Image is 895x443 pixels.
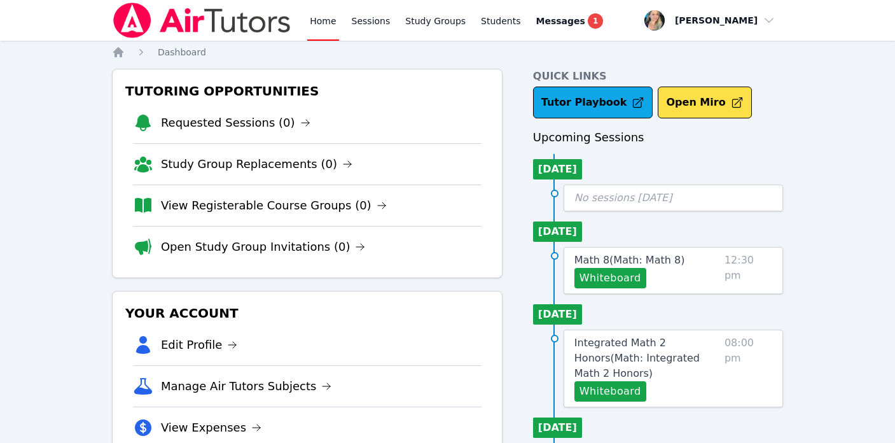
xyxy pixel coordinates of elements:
li: [DATE] [533,418,582,438]
span: Messages [536,15,585,27]
span: 1 [588,13,603,29]
button: Open Miro [658,87,751,118]
img: Air Tutors [112,3,292,38]
a: Dashboard [158,46,206,59]
span: No sessions [DATE] [574,192,672,204]
a: Tutor Playbook [533,87,653,118]
h3: Your Account [123,302,492,325]
li: [DATE] [533,159,582,179]
a: View Registerable Course Groups (0) [161,197,387,214]
span: Integrated Math 2 Honors ( Math: Integrated Math 2 Honors ) [574,337,700,379]
a: View Expenses [161,419,261,437]
span: Dashboard [158,47,206,57]
nav: Breadcrumb [112,46,783,59]
a: Integrated Math 2 Honors(Math: Integrated Math 2 Honors) [574,335,719,381]
h4: Quick Links [533,69,783,84]
a: Requested Sessions (0) [161,114,310,132]
a: Edit Profile [161,336,238,354]
a: Math 8(Math: Math 8) [574,253,685,268]
span: 12:30 pm [725,253,772,288]
li: [DATE] [533,221,582,242]
span: 08:00 pm [725,335,772,402]
a: Manage Air Tutors Subjects [161,377,332,395]
a: Study Group Replacements (0) [161,155,352,173]
h3: Tutoring Opportunities [123,80,492,102]
button: Whiteboard [574,268,646,288]
button: Whiteboard [574,381,646,402]
h3: Upcoming Sessions [533,129,783,146]
span: Math 8 ( Math: Math 8 ) [574,254,685,266]
li: [DATE] [533,304,582,325]
a: Open Study Group Invitations (0) [161,238,366,256]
